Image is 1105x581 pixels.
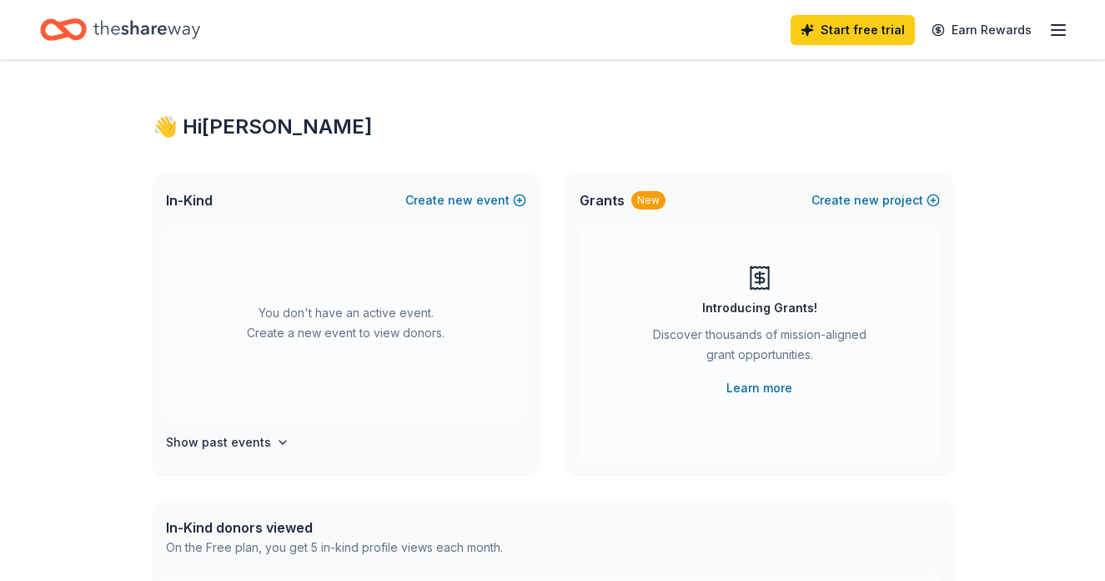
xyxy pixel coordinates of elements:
[922,15,1042,45] a: Earn Rewards
[166,432,289,452] button: Show past events
[631,191,666,210] div: New
[448,190,473,210] span: new
[702,298,817,318] div: Introducing Grants!
[166,227,526,419] div: You don't have an active event. Create a new event to view donors.
[580,190,625,210] span: Grants
[166,538,503,558] div: On the Free plan, you get 5 in-kind profile views each month.
[726,378,792,398] a: Learn more
[811,190,940,210] button: Createnewproject
[854,190,879,210] span: new
[40,10,200,49] a: Home
[153,114,953,140] div: 👋 Hi [PERSON_NAME]
[646,325,873,371] div: Discover thousands of mission-aligned grant opportunities.
[166,432,271,452] h4: Show past events
[166,190,213,210] span: In-Kind
[166,518,503,538] div: In-Kind donors viewed
[791,15,915,45] a: Start free trial
[405,190,526,210] button: Createnewevent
